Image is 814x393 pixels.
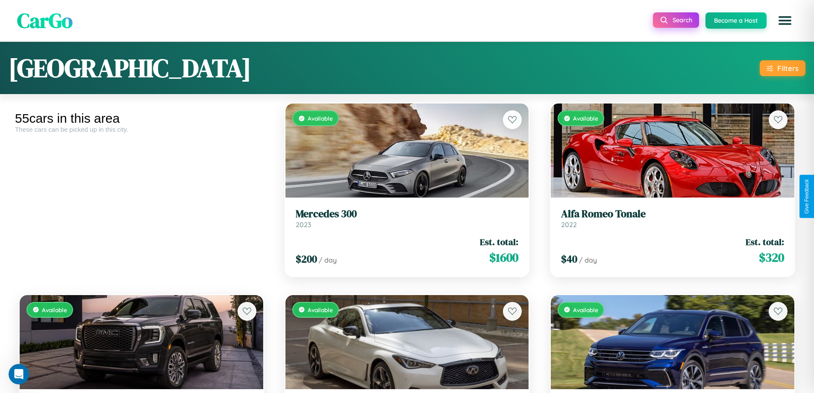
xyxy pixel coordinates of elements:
span: Available [308,115,333,122]
div: 55 cars in this area [15,111,268,126]
h3: Mercedes 300 [296,208,519,220]
span: $ 1600 [489,249,518,266]
h3: Alfa Romeo Tonale [561,208,784,220]
span: 2022 [561,220,577,229]
button: Open menu [773,9,797,33]
span: $ 40 [561,252,577,266]
span: $ 200 [296,252,317,266]
span: / day [319,256,337,264]
div: Give Feedback [804,179,810,214]
span: 2023 [296,220,311,229]
span: Available [573,115,598,122]
h1: [GEOGRAPHIC_DATA] [9,50,251,86]
button: Filters [760,60,805,76]
button: Search [653,12,699,28]
span: Available [42,306,67,313]
span: CarGo [17,6,73,35]
span: Est. total: [746,236,784,248]
div: Filters [777,64,799,73]
button: Become a Host [705,12,767,29]
span: Available [308,306,333,313]
a: Alfa Romeo Tonale2022 [561,208,784,229]
span: Available [573,306,598,313]
span: Search [673,16,692,24]
div: These cars can be picked up in this city. [15,126,268,133]
span: $ 320 [759,249,784,266]
a: Mercedes 3002023 [296,208,519,229]
span: Est. total: [480,236,518,248]
iframe: Intercom live chat [9,364,29,384]
span: / day [579,256,597,264]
